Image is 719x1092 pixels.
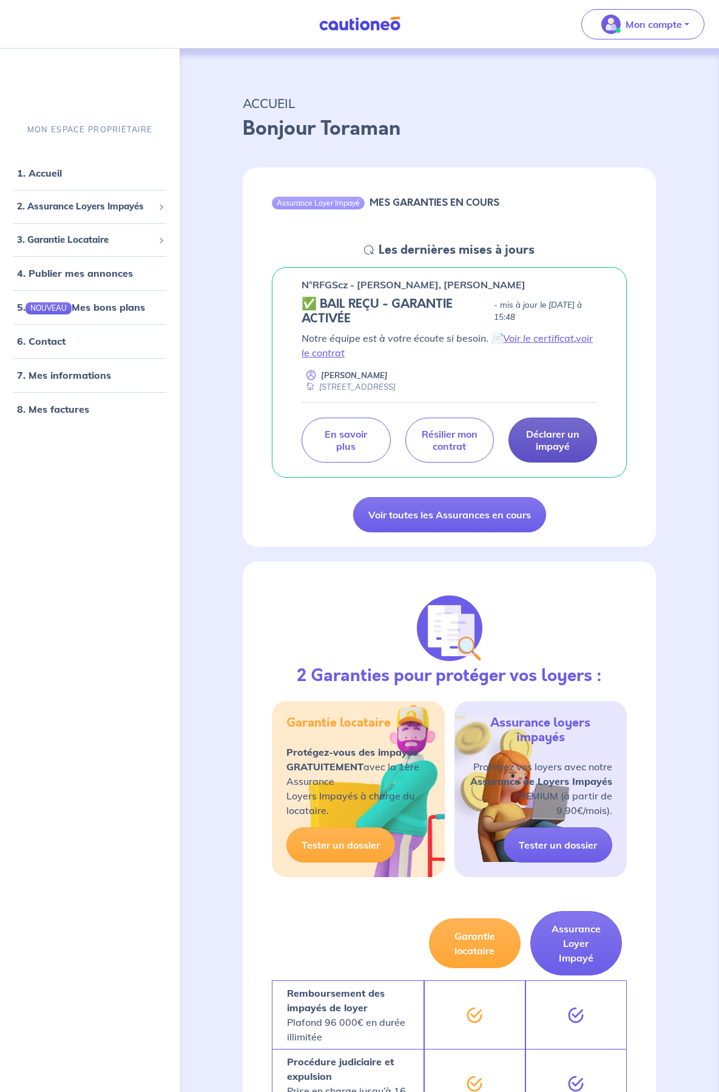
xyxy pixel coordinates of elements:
p: ACCUEIL [243,92,656,114]
div: state: CONTRACT-VALIDATED, Context: NEW,CHOOSE-CERTIFICATE,RELATIONSHIP,LESSOR-DOCUMENTS [302,297,597,326]
button: Assurance Loyer Impayé [530,911,622,975]
a: En savoir plus [302,418,390,463]
button: illu_account_valid_menu.svgMon compte [581,9,704,39]
a: Déclarer un impayé [508,418,597,463]
img: illu_account_valid_menu.svg [601,15,621,34]
a: 4. Publier mes annonces [17,267,133,279]
strong: Protégez-vous des impayés GRATUITEMENT [286,746,417,773]
div: 6. Contact [5,329,175,353]
div: 2. Assurance Loyers Impayés [5,195,175,219]
h5: Assurance loyers impayés [469,716,612,745]
p: Résilier mon contrat [420,428,479,452]
a: Tester un dossier [286,827,395,863]
a: Voir toutes les Assurances en cours [353,497,546,532]
p: Plafond 96 000€ en durée illimitée [287,986,409,1044]
div: 7. Mes informations [5,363,175,387]
h5: ✅ BAIL REÇU - GARANTIE ACTIVÉE [302,297,489,326]
strong: Remboursement des impayés de loyer [287,987,385,1014]
div: 8. Mes factures [5,397,175,421]
p: Notre équipe est à votre écoute si besoin. 📄 , [302,331,597,360]
p: [PERSON_NAME] [321,370,388,381]
p: Protégez vos loyers avec notre PREMIUM (à partir de 9,90€/mois). [469,759,612,818]
a: Tester un dossier [504,827,612,863]
strong: Assurance de Loyers Impayés [470,775,612,787]
p: MON ESPACE PROPRIÉTAIRE [27,124,152,135]
h3: 2 Garanties pour protéger vos loyers : [297,666,602,686]
a: 8. Mes factures [17,403,89,415]
a: 5.NOUVEAUMes bons plans [17,301,145,313]
p: avec la 1ère Assurance Loyers Impayés à charge du locataire. [286,745,430,818]
div: Assurance Loyer Impayé [272,197,365,209]
a: Voir le certificat [503,332,574,344]
p: Mon compte [626,17,682,32]
h5: Garantie locataire [286,716,391,730]
a: 1. Accueil [17,167,62,179]
h6: MES GARANTIES EN COURS [370,197,499,208]
a: 7. Mes informations [17,369,111,381]
a: Résilier mon contrat [405,418,494,463]
p: - mis à jour le [DATE] à 15:48 [494,299,597,324]
a: 6. Contact [17,335,66,347]
img: Cautioneo [314,16,405,32]
p: n°RFGScz - [PERSON_NAME], [PERSON_NAME] [302,277,525,292]
img: justif-loupe [417,595,482,661]
a: voir le contrat [302,332,593,359]
h5: Les dernières mises à jours [379,243,535,257]
strong: Procédure judiciaire et expulsion [287,1056,394,1082]
span: 2. Assurance Loyers Impayés [17,200,154,214]
p: Déclarer un impayé [524,428,582,452]
button: Garantie locataire [429,918,521,968]
p: En savoir plus [317,428,375,452]
p: Bonjour Toraman [243,114,656,143]
div: 4. Publier mes annonces [5,261,175,285]
div: [STREET_ADDRESS] [302,381,396,393]
span: 3. Garantie Locataire [17,233,154,247]
div: 1. Accueil [5,161,175,185]
div: 3. Garantie Locataire [5,228,175,252]
div: 5.NOUVEAUMes bons plans [5,295,175,319]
